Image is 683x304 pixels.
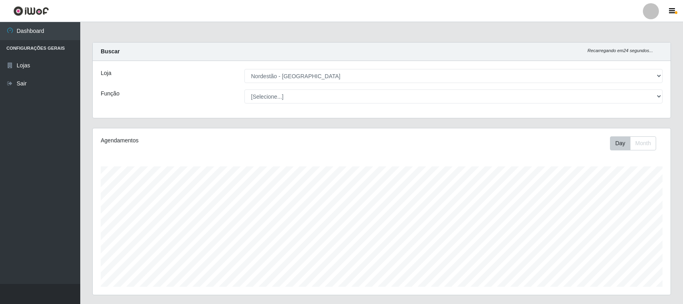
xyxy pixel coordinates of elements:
i: Recarregando em 24 segundos... [587,48,653,53]
label: Função [101,89,120,98]
div: Agendamentos [101,136,328,145]
img: CoreUI Logo [13,6,49,16]
div: First group [610,136,656,150]
button: Day [610,136,630,150]
label: Loja [101,69,111,77]
div: Toolbar with button groups [610,136,663,150]
strong: Buscar [101,48,120,55]
button: Month [630,136,656,150]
